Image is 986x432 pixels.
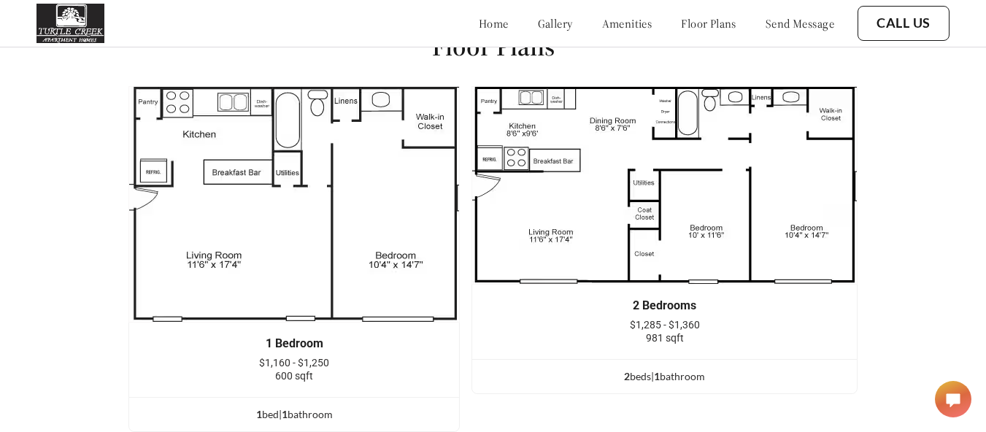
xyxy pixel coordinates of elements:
div: 1 Bedroom [151,337,437,350]
span: 1 [654,370,660,382]
div: bed | bathroom [129,406,459,423]
a: amenities [602,16,652,31]
a: send message [766,16,834,31]
span: $1,160 - $1,250 [259,357,329,369]
img: example [128,86,460,323]
div: bed s | bathroom [472,369,857,385]
button: Call Us [858,6,950,41]
a: floor plans [681,16,736,31]
span: 600 sqft [275,370,313,382]
a: home [479,16,509,31]
h1: Floor Plans [432,30,555,63]
img: turtle_creek_logo.png [36,4,104,43]
span: 981 sqft [646,332,684,344]
span: 2 [624,370,630,382]
span: 1 [256,408,262,420]
a: gallery [538,16,573,31]
img: example [471,86,858,285]
span: $1,285 - $1,360 [630,319,700,331]
span: 1 [282,408,288,420]
div: 2 Bedrooms [494,299,835,312]
a: Call Us [877,15,931,31]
